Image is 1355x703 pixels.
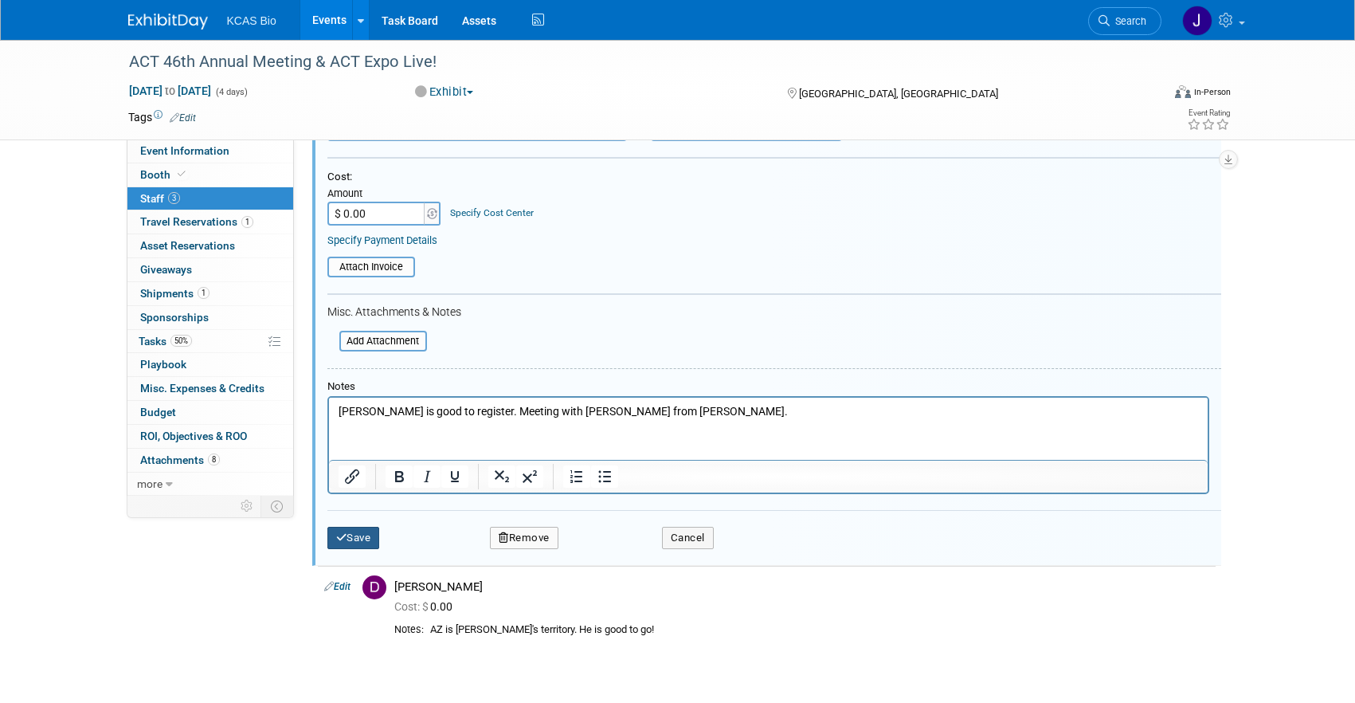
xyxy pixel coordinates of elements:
[127,282,293,305] a: Shipments1
[394,579,1209,595] div: [PERSON_NAME]
[140,358,186,371] span: Playbook
[1067,83,1232,107] div: Event Format
[409,84,480,100] button: Exhibit
[441,465,468,488] button: Underline
[430,623,1209,637] div: AZ is [PERSON_NAME]'s territory. He is good to go!
[140,454,220,466] span: Attachments
[127,473,293,496] a: more
[1187,109,1230,117] div: Event Rating
[413,465,441,488] button: Italic
[140,215,253,228] span: Travel Reservations
[139,335,192,348] span: Tasks
[140,239,235,252] span: Asset Reservations
[137,477,163,490] span: more
[799,88,998,100] span: [GEOGRAPHIC_DATA], [GEOGRAPHIC_DATA]
[227,14,276,27] span: KCAS Bio
[260,496,293,516] td: Toggle Event Tabs
[327,187,443,202] div: Amount
[127,425,293,448] a: ROI, Objectives & ROO
[128,14,208,29] img: ExhibitDay
[127,210,293,234] a: Travel Reservations1
[168,192,180,204] span: 3
[327,234,437,246] a: Specify Payment Details
[127,330,293,353] a: Tasks50%
[140,287,210,300] span: Shipments
[327,527,380,549] button: Save
[170,335,192,347] span: 50%
[233,496,261,516] td: Personalize Event Tab Strip
[140,311,209,324] span: Sponsorships
[140,263,192,276] span: Giveaways
[563,465,590,488] button: Numbered list
[127,449,293,472] a: Attachments8
[178,170,186,179] i: Booth reservation complete
[324,581,350,592] a: Edit
[327,380,1209,394] div: Notes
[339,465,366,488] button: Insert/edit link
[394,600,459,613] span: 0.00
[127,353,293,376] a: Playbook
[591,465,618,488] button: Bullet list
[170,112,196,124] a: Edit
[1182,6,1212,36] img: Jason Hannah
[198,287,210,299] span: 1
[490,527,558,549] button: Remove
[450,207,534,218] a: Specify Cost Center
[662,527,714,549] button: Cancel
[386,465,413,488] button: Bold
[1175,85,1191,98] img: Format-Inperson.png
[127,234,293,257] a: Asset Reservations
[140,144,229,157] span: Event Information
[127,139,293,163] a: Event Information
[163,84,178,97] span: to
[140,406,176,418] span: Budget
[140,168,189,181] span: Booth
[127,163,293,187] a: Booth
[140,382,264,395] span: Misc. Expenses & Credits
[208,454,220,465] span: 8
[128,109,196,125] td: Tags
[327,305,1221,320] div: Misc. Attachments & Notes
[128,84,212,98] span: [DATE] [DATE]
[140,430,247,442] span: ROI, Objectives & ROO
[127,306,293,329] a: Sponsorships
[362,575,386,599] img: D.jpg
[516,465,543,488] button: Superscript
[1088,7,1161,35] a: Search
[214,87,248,97] span: (4 days)
[394,623,424,636] div: Notes:
[127,377,293,400] a: Misc. Expenses & Credits
[123,48,1138,77] div: ACT 46th Annual Meeting & ACT Expo Live!
[127,187,293,210] a: Staff3
[394,600,430,613] span: Cost: $
[1193,86,1231,98] div: In-Person
[1110,15,1146,27] span: Search
[127,401,293,424] a: Budget
[140,192,180,205] span: Staff
[127,258,293,281] a: Giveaways
[488,465,515,488] button: Subscript
[329,398,1208,460] iframe: Rich Text Area
[241,216,253,228] span: 1
[327,171,1221,184] div: Cost:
